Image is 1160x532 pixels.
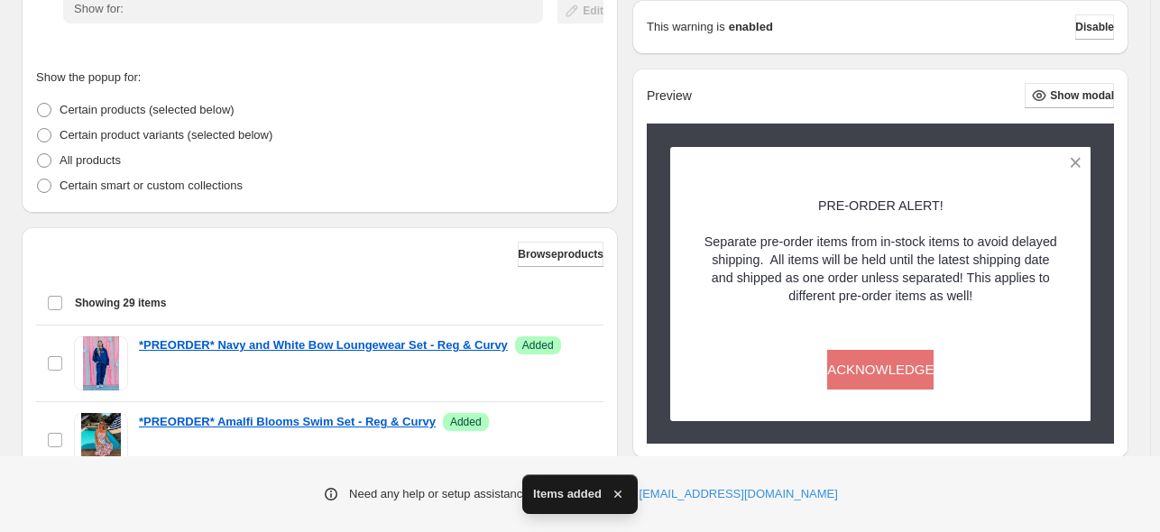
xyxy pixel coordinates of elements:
span: Certain product variants (selected below) [60,128,272,142]
p: Separate pre-order items from in-stock items to avoid delayed shipping. All items will be held un... [702,233,1060,305]
strong: enabled [729,18,773,36]
span: Disable [1075,20,1114,34]
p: PRE-ORDER ALERT! [702,197,1060,215]
span: Added [522,338,554,353]
span: Items added [533,485,602,503]
p: This warning is [647,18,725,36]
span: Browse products [518,247,603,261]
button: ACKNOWLEDGE [827,350,934,390]
span: Added [450,415,482,429]
span: Show the popup for: [36,70,141,84]
h2: Preview [647,88,692,104]
span: Show for: [74,2,124,15]
a: *PREORDER* Amalfi Blooms Swim Set - Reg & Curvy [139,413,436,431]
button: Show modal [1025,83,1114,108]
button: Disable [1075,14,1114,40]
button: Browseproducts [518,242,603,267]
a: *PREORDER* Navy and White Bow Loungewear Set - Reg & Curvy [139,336,508,354]
p: All products [60,151,121,170]
a: [EMAIL_ADDRESS][DOMAIN_NAME] [640,485,838,503]
span: Certain products (selected below) [60,103,235,116]
p: Certain smart or custom collections [60,177,243,195]
span: Show modal [1050,88,1114,103]
span: Showing 29 items [75,296,166,310]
